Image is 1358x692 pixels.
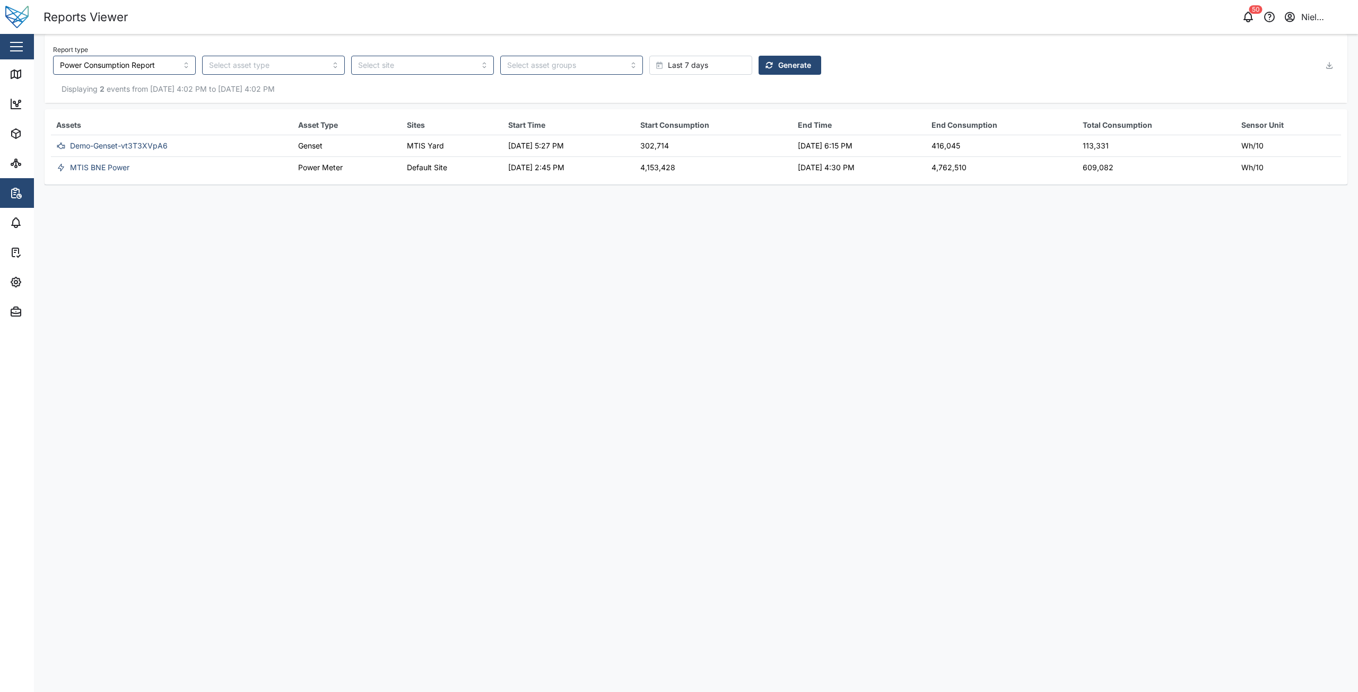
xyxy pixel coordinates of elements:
button: Niel Principe [1283,10,1350,24]
td: Wh/10 [1236,157,1341,179]
td: MTIS Yard [402,135,502,157]
div: Sites [28,157,53,169]
div: Niel Principe [1301,11,1349,24]
div: Reports Viewer [43,8,128,27]
div: Dashboard [28,98,75,110]
div: 50 [1249,5,1263,14]
div: Assets [28,128,60,139]
td: 416,045 [926,135,1077,157]
label: Report type [53,46,88,54]
td: Wh/10 [1236,135,1341,157]
th: Sensor Unit [1236,116,1341,135]
td: 609,082 [1077,157,1236,179]
div: Admin [28,306,59,318]
input: Choose a Report Type [53,56,196,75]
th: Start Consumption [635,116,793,135]
td: 302,714 [635,135,793,157]
img: Main Logo [5,5,29,29]
td: [DATE] 6:15 PM [793,135,926,157]
input: Select asset groups [507,61,623,69]
div: Settings [28,276,65,288]
td: [DATE] 2:45 PM [503,157,636,179]
th: End Consumption [926,116,1077,135]
td: 4,153,428 [635,157,793,179]
td: Genset [293,135,402,157]
td: 4,762,510 [926,157,1077,179]
th: Assets [51,116,293,135]
th: Sites [402,116,502,135]
div: Reports [28,187,64,199]
td: [DATE] 4:30 PM [793,157,926,179]
div: Demo-Genset-vt3T3XVpA6 [70,140,168,152]
td: 113,331 [1077,135,1236,157]
input: Select site [351,56,494,75]
div: Tasks [28,247,57,258]
th: Start Time [503,116,636,135]
div: Alarms [28,217,60,229]
strong: 2 [100,84,105,93]
div: Map [28,68,51,80]
td: Power Meter [293,157,402,179]
button: Generate [759,56,821,75]
button: Last 7 days [649,56,752,75]
input: Select asset type [202,56,345,75]
th: End Time [793,116,926,135]
th: Asset Type [293,116,402,135]
td: [DATE] 5:27 PM [503,135,636,157]
span: Last 7 days [668,56,708,74]
div: Displaying events from [DATE] 4:02 PM to [DATE] 4:02 PM [53,83,1339,95]
th: Total Consumption [1077,116,1236,135]
span: Generate [778,56,811,74]
td: Default Site [402,157,502,179]
div: MTIS BNE Power [70,162,129,173]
